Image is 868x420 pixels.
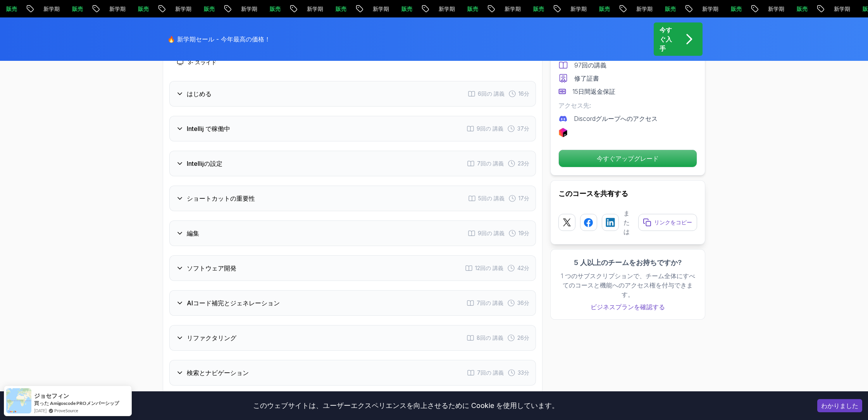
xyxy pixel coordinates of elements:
[574,74,599,82] font: 修了証書
[167,35,270,43] font: 🔥 新学期セール - 今年最高の価格！
[54,407,78,414] a: ProveSource
[701,5,717,12] font: 新学期
[494,230,505,236] font: 講義
[654,219,692,225] font: リンクをコピー
[574,61,606,69] font: 97回の講義
[478,195,492,201] font: 5回の
[478,230,492,236] font: 9回の
[517,125,529,132] font: 37分
[108,5,124,12] font: 新学期
[268,5,279,12] font: 販売
[169,360,536,386] button: 検索とナビゲーション7回の 講義 33分
[493,334,503,341] font: 講義
[169,220,536,246] button: 編集9回の 講義 19分
[334,5,345,12] font: 販売
[518,90,529,97] font: 16分
[239,5,256,12] font: 新学期
[34,408,46,413] font: [DATE]
[558,128,568,137] img: ジェットブレインズのロゴ
[493,265,503,271] font: 講義
[437,5,453,12] font: 新学期
[558,150,697,167] button: 今すぐアップグレード
[187,195,255,202] font: ショートカットの重要性
[136,5,147,12] font: 販売
[50,400,119,406] a: Amigoscode PROメンバーシップ
[6,388,31,413] img: provesource ソーシャルプルーフ通知画像
[169,255,536,281] button: ソフトウェア開発12回の 講義 42分
[34,392,69,399] font: ジョセフィン
[174,5,190,12] font: 新学期
[169,325,536,351] button: リファクタリング8回の 講義 26分
[663,5,674,12] font: 販売
[187,229,199,237] font: 編集
[477,125,491,132] font: 9回の
[766,5,783,12] font: 新学期
[169,186,536,211] button: ショートカットの重要性5回の 講義 17分
[169,81,536,107] button: はじめる6回の 講義 16分
[561,272,695,298] font: 1 つのサブスクリプションで、チーム全体にすべてのコースと機能へのアクセス権を付与できます。
[477,300,491,306] font: 7回の
[832,5,849,12] font: 新学期
[635,5,651,12] font: 新学期
[187,299,280,307] font: AIコード補完とジェネレーション
[558,102,591,109] font: アクセス先:
[34,400,49,406] font: 買った
[821,402,858,410] font: わかりました
[558,189,628,198] font: このコースを共有する
[400,5,411,12] font: 販売
[493,160,504,167] font: 講義
[187,160,222,167] font: Intellijの設定
[569,5,585,12] font: 新学期
[187,125,230,133] font: Intellij で稼働中
[518,195,529,201] font: 17分
[574,115,658,122] font: Discordグループへのアクセス
[187,334,236,342] font: リファクタリング
[477,369,491,376] font: 7回の
[188,59,191,65] font: 3
[518,369,529,376] font: 33分
[305,5,322,12] font: 新学期
[572,88,615,95] font: 15日間返金保証
[638,214,697,231] button: リンクをコピー
[466,5,477,12] font: 販売
[187,264,236,272] font: ソフトウェア開発
[493,300,503,306] font: 講義
[253,401,559,410] font: このウェブサイトは、ユーザーエクスペリエンスを向上させるために Cookie を使用しています。
[574,258,682,267] font: 5 人以上のチームをお持ちですか?
[517,300,529,306] font: 36分
[493,369,504,376] font: 講義
[5,5,15,12] font: 販売
[202,5,213,12] font: 販売
[371,5,387,12] font: 新学期
[597,155,659,162] font: 今すぐアップグレード
[817,399,862,412] button: クッキーを受け入れる
[623,209,630,236] font: または
[493,125,503,132] font: 講義
[660,26,672,52] font: 今すぐ入手
[558,302,697,312] a: ビジネスプランを確認する
[517,265,529,271] font: 42分
[518,230,529,236] font: 19分
[169,290,536,316] button: AIコード補完とジェネレーション7回の 講義 36分
[477,160,491,167] font: 7回の
[191,59,193,65] font: -
[598,5,608,12] font: 販売
[71,5,81,12] font: 販売
[494,195,505,201] font: 講義
[169,116,536,141] button: Intellij で稼働中9回の 講義 37分
[477,334,491,341] font: 8回の
[187,369,249,377] font: 検索とナビゲーション
[494,90,505,97] font: 講義
[503,5,519,12] font: 新学期
[187,90,212,98] font: はじめる
[518,160,529,167] font: 23分
[478,90,492,97] font: 6回の
[795,5,806,12] font: 販売
[591,303,665,311] font: ビジネスプランを確認する
[475,265,491,271] font: 12回の
[42,5,58,12] font: 新学期
[169,151,536,176] button: Intellijの設定7回の 講義 23分
[532,5,542,12] font: 販売
[195,59,217,65] font: スライド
